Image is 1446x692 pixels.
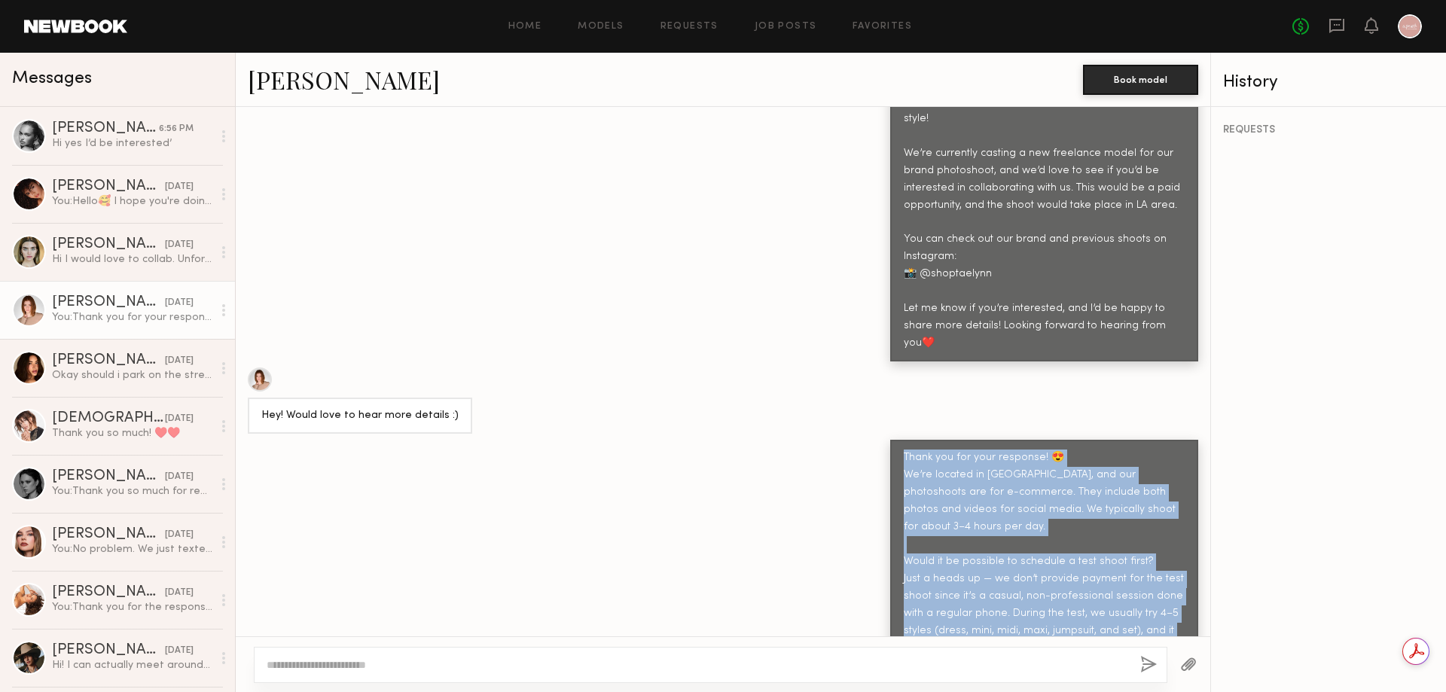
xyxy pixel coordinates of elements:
div: Hi yes I’d be interested’ [52,136,212,151]
div: [DEMOGRAPHIC_DATA][PERSON_NAME] [52,411,165,426]
div: REQUESTS [1223,125,1434,136]
div: You: Thank you for your response! 😍 We’re located in [GEOGRAPHIC_DATA], and our photoshoots are f... [52,310,212,325]
div: [DATE] [165,586,194,600]
a: Home [508,22,542,32]
div: Thank you for your response! 😍 We’re located in [GEOGRAPHIC_DATA], and our photoshoots are for e-... [904,450,1185,691]
div: [PERSON_NAME] [52,237,165,252]
div: [PERSON_NAME] [52,179,165,194]
div: [PERSON_NAME] [52,469,165,484]
a: Job Posts [755,22,817,32]
div: Hello🥰 I hope you're doing well! I’m reaching out from A.Peach, a women’s wholesale clothing bran... [904,24,1185,352]
div: [DATE] [165,180,194,194]
div: You: Hello🥰 I hope you're doing well! I’m reaching out from A.Peach, a women’s wholesale clothing... [52,194,212,209]
div: [DATE] [165,238,194,252]
div: [DATE] [165,528,194,542]
div: [PERSON_NAME] [52,295,165,310]
div: Thank you so much! ♥️♥️ [52,426,212,441]
a: Book model [1083,72,1198,85]
div: Hi! I can actually meet around 10:30 if that works better otherwise we can keep 12 pm [52,658,212,672]
div: History [1223,74,1434,91]
div: [DATE] [165,412,194,426]
div: [DATE] [165,644,194,658]
div: [PERSON_NAME] [52,353,165,368]
a: Favorites [853,22,912,32]
div: You: No problem. We just texted you [52,542,212,556]
div: [DATE] [165,296,194,310]
div: [PERSON_NAME] [52,527,165,542]
div: 6:56 PM [159,122,194,136]
div: You: Thank you so much for reaching out! For now, we’re moving forward with a slightly different ... [52,484,212,498]
div: Hey! Would love to hear more details :) [261,407,459,425]
a: Models [578,22,624,32]
span: Messages [12,70,92,87]
a: [PERSON_NAME] [248,63,440,96]
div: Hi I would love to collab. Unfortunately I’ll be out of town until November, if you’re still look... [52,252,212,267]
div: [DATE] [165,354,194,368]
div: [PERSON_NAME] [52,121,159,136]
div: You: Thank you for the response!😍 Our photoshoots are for e-commerce and include both photos and ... [52,600,212,614]
a: Requests [660,22,718,32]
div: [PERSON_NAME] [52,585,165,600]
div: Okay should i park on the street? [52,368,212,383]
div: [PERSON_NAME] [52,643,165,658]
button: Book model [1083,65,1198,95]
div: [DATE] [165,470,194,484]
